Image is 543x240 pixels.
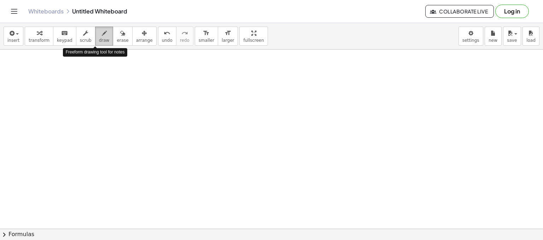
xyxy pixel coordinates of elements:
[113,27,132,46] button: erase
[25,27,53,46] button: transform
[180,38,189,43] span: redo
[76,27,95,46] button: scrub
[199,38,214,43] span: smaller
[132,27,157,46] button: arrange
[181,29,188,38] i: redo
[459,27,483,46] button: settings
[29,38,49,43] span: transform
[95,27,113,46] button: draw
[495,5,529,18] button: Log in
[80,38,92,43] span: scrub
[522,27,539,46] button: load
[7,38,19,43] span: insert
[195,27,218,46] button: format_sizesmaller
[53,27,76,46] button: keyboardkeypad
[503,27,521,46] button: save
[431,8,488,15] span: Collaborate Live
[57,38,72,43] span: keypad
[4,27,23,46] button: insert
[63,48,128,56] div: Freeform drawing tool for notes
[526,38,536,43] span: load
[8,6,20,17] button: Toggle navigation
[239,27,268,46] button: fullscreen
[162,38,173,43] span: undo
[425,5,494,18] button: Collaborate Live
[507,38,517,43] span: save
[61,29,68,38] i: keyboard
[462,38,479,43] span: settings
[28,8,64,15] a: Whiteboards
[99,38,110,43] span: draw
[203,29,210,38] i: format_size
[117,38,128,43] span: erase
[136,38,153,43] span: arrange
[243,38,264,43] span: fullscreen
[158,27,176,46] button: undoundo
[224,29,231,38] i: format_size
[176,27,193,46] button: redoredo
[489,38,497,43] span: new
[164,29,170,38] i: undo
[485,27,502,46] button: new
[222,38,234,43] span: larger
[218,27,238,46] button: format_sizelarger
